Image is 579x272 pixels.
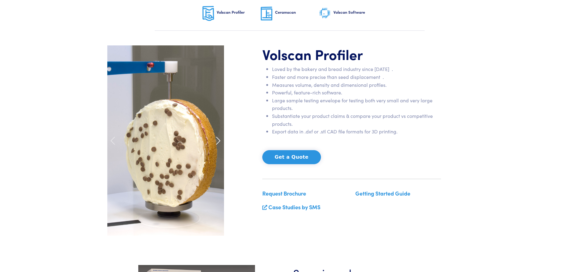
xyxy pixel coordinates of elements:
[272,112,441,128] li: Substantiate your product claims & compare your product vs competitive products.
[275,9,319,15] h6: Ceramscan
[262,189,306,197] a: Request Brochure
[262,45,441,63] h1: Volscan Profiler
[202,6,214,21] img: volscan-nav.png
[272,73,441,81] li: Faster and more precise than seed displacement .
[262,150,321,164] button: Get a Quote
[272,81,441,89] li: Measures volume, density and dimensional profiles.
[272,89,441,97] li: Powerful, feature-rich software.
[272,65,441,73] li: Loved by the bakery and bread industry since [DATE] .
[260,6,273,21] img: ceramscan-nav.png
[272,97,441,112] li: Large sample testing envelope for testing both very small and very large products.
[217,9,260,15] h6: Volscan Profiler
[319,7,331,20] img: software-graphic.png
[272,128,441,136] li: Export data in .dxf or .stl CAD file formats for 3D printing.
[355,189,410,197] a: Getting Started Guide
[333,9,377,15] h6: Volscan Software
[107,45,224,236] img: carousel-volscan-cake.jpg
[268,203,320,211] a: Case Studies by SMS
